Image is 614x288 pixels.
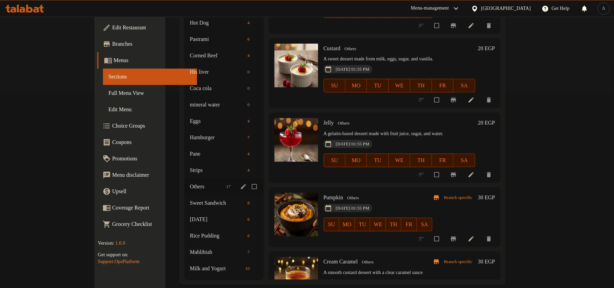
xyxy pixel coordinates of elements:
div: items [245,19,253,27]
p: A gelatin-based dessert made with fruit juice, sugar, and water. [324,130,475,138]
span: TU [358,220,368,230]
span: [DATE] [190,215,245,224]
span: FR [404,220,414,230]
div: Others [335,119,353,128]
span: Corned Beef [190,52,245,60]
a: Menu disclaimer [97,167,197,183]
button: SU [324,218,339,231]
span: TH [389,220,399,230]
button: delete [481,167,498,182]
button: SA [453,154,475,167]
a: Menus [97,52,197,69]
span: Sections [108,73,192,81]
span: TU [370,156,386,165]
span: Get support on: [98,252,128,257]
span: [DATE] 01:55 PM [333,205,372,212]
button: WE [389,154,410,167]
div: His liver0 [184,64,264,80]
span: Choice Groups [112,122,192,130]
span: Jelly [324,120,334,126]
div: [DATE]6 [184,211,264,228]
span: 4 [245,118,253,125]
span: MO [348,81,364,91]
span: Branches [112,40,192,48]
span: SA [420,220,430,230]
img: Jelly [274,118,318,162]
span: Pumpkin [324,195,343,200]
span: 4 [245,20,253,26]
span: SU [327,156,343,165]
div: Coca cola0 [184,80,264,97]
span: Eggs [190,117,245,125]
span: Rice Pudding [190,232,245,240]
span: Sweet Sandwich [190,199,245,207]
h6: 30 EGP [478,257,495,267]
span: SA [456,81,472,91]
button: edit [239,182,249,191]
a: Edit menu item [468,235,476,242]
span: Select to update [430,232,445,245]
span: Full Menu View [108,89,192,97]
button: Branch-specific-item [446,167,462,182]
div: Rice Pudding6 [184,228,264,244]
span: [DATE] 01:55 PM [333,66,372,73]
button: SA [417,218,433,231]
button: delete [481,231,498,246]
span: Promotions [112,155,192,163]
button: FR [432,79,453,92]
a: Branches [97,36,197,52]
a: Choice Groups [97,118,197,134]
span: Mahlibiah [190,248,245,256]
button: TU [367,79,388,92]
span: Others [190,183,223,191]
div: Pastrami6 [184,31,264,47]
span: FR [435,156,451,165]
a: Support.OpsPlatform [98,259,139,264]
a: Edit menu item [468,171,476,178]
span: Others [344,194,362,202]
a: Edit menu item [468,22,476,29]
span: Hot Dog [190,19,245,27]
img: Custard [274,44,318,87]
a: Coverage Report [97,200,197,216]
span: Strips [190,166,245,174]
span: mineral water [190,101,245,109]
span: Milk and Yogurt [190,264,242,273]
span: WE [391,81,407,91]
button: Branch-specific-item [446,18,462,33]
div: Mahlibiah7 [184,244,264,260]
div: items [245,248,253,256]
button: Branch-specific-item [446,231,462,246]
button: delete [481,92,498,107]
span: SU [327,81,343,91]
span: Branch specific [441,259,475,265]
div: Hot Dog4 [184,15,264,31]
span: Menu disclaimer [112,171,192,179]
span: WE [373,220,383,230]
p: A sweet dessert made from milk, eggs, sugar, and vanilla. [324,55,475,63]
span: 7 [245,134,253,141]
div: Corned Beef4 [184,47,264,64]
button: WE [370,218,386,231]
div: items [245,166,253,174]
span: SA [456,156,472,165]
span: 4 [245,167,253,174]
span: Hamburger [190,133,245,142]
span: 6 [245,233,253,239]
span: Others [359,258,376,266]
div: items [245,232,253,240]
h6: 20 EGP [478,44,495,53]
img: Pumpkin [274,193,318,236]
a: Edit menu item [468,97,476,103]
span: TU [370,81,386,91]
a: Upsell [97,183,197,200]
a: Full Menu View [103,85,197,101]
span: 6 [245,216,253,223]
h6: 30 EGP [478,193,495,202]
span: Edit Menu [108,105,192,114]
div: Eggs4 [184,113,264,129]
div: Menu-management [411,4,449,13]
div: Strips4 [184,162,264,178]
